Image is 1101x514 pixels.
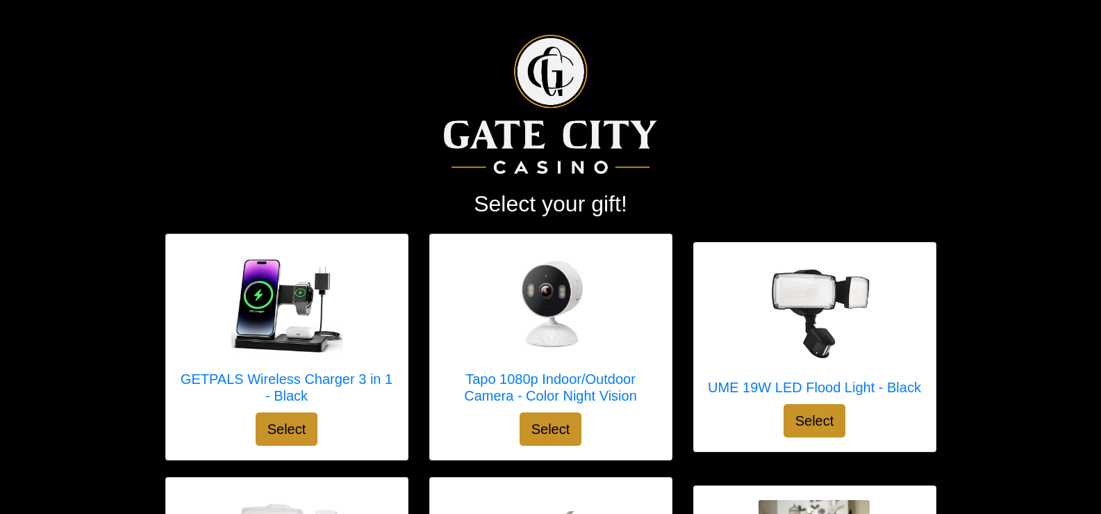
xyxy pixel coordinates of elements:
[231,248,342,360] img: GETPALS Wireless Charger 3 in 1 - Black
[759,266,870,359] img: UME 19W LED Flood Light - Black
[495,248,606,360] img: Tapo 1080p Indoor/Outdoor Camera - Color Night Vision
[444,35,657,174] img: Logo
[444,248,658,412] a: Tapo 1080p Indoor/Outdoor Camera - Color Night Vision Tapo 1080p Indoor/Outdoor Camera - Color Ni...
[444,371,658,404] h5: Tapo 1080p Indoor/Outdoor Camera - Color Night Vision
[784,404,846,437] button: Select
[520,412,582,446] button: Select
[165,191,936,217] h2: Select your gift!
[708,379,921,396] h5: UME 19W LED Flood Light - Black
[180,248,394,412] a: GETPALS Wireless Charger 3 in 1 - Black GETPALS Wireless Charger 3 in 1 - Black
[256,412,318,446] button: Select
[180,371,394,404] h5: GETPALS Wireless Charger 3 in 1 - Black
[708,257,921,404] a: UME 19W LED Flood Light - Black UME 19W LED Flood Light - Black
